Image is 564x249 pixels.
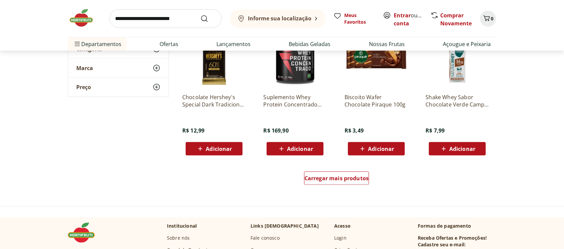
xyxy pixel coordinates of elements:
[230,9,325,28] button: Informe sua localização
[263,127,288,134] span: R$ 169,90
[68,77,169,96] button: Preço
[206,146,232,152] span: Adicionar
[418,241,466,248] h3: Cadastre seu e-mail:
[182,127,204,134] span: R$ 12,99
[73,36,81,52] button: Menu
[344,12,375,25] span: Meus Favoritos
[263,25,327,88] img: Suplemento Whey Protein Concentrado Chocolate Dux 450g
[267,142,323,156] button: Adicionar
[304,172,369,188] a: Carregar mais produtos
[287,146,313,152] span: Adicionar
[76,64,93,71] span: Marca
[109,9,222,28] input: search
[429,142,486,156] button: Adicionar
[426,127,445,134] span: R$ 7,99
[394,11,424,27] span: ou
[440,12,472,27] a: Comprar Novamente
[248,15,311,22] b: Informe sua localização
[76,83,91,90] span: Preço
[167,235,190,241] a: Sobre nós
[68,223,101,243] img: Hortifruti
[334,235,347,241] a: Login
[200,15,216,23] button: Submit Search
[345,127,364,134] span: R$ 3,49
[369,40,405,48] a: Nossas Frutas
[251,223,319,229] p: Links [DEMOGRAPHIC_DATA]
[443,40,491,48] a: Açougue e Peixaria
[182,93,246,108] a: Chocolate Hershey's Special Dark Tradicional 85G
[418,235,487,241] h3: Receba Ofertas e Promoções!
[449,146,475,152] span: Adicionar
[304,176,369,181] span: Carregar mais produtos
[251,235,280,241] a: Fale conosco
[182,25,246,88] img: Chocolate Hershey's Special Dark Tradicional 85G
[480,11,496,27] button: Carrinho
[167,223,197,229] p: Institucional
[334,12,375,25] a: Meus Favoritos
[426,25,489,88] img: Shake Whey Sabor Chocolate Verde Campo 250ml
[263,93,327,108] a: Suplemento Whey Protein Concentrado Chocolate Dux 450g
[491,15,493,22] span: 0
[68,8,101,28] img: Hortifruti
[394,12,411,19] a: Entrar
[334,223,351,229] p: Acesso
[186,142,243,156] button: Adicionar
[216,40,251,48] a: Lançamentos
[426,93,489,108] a: Shake Whey Sabor Chocolate Verde Campo 250ml
[348,142,405,156] button: Adicionar
[68,58,169,77] button: Marca
[289,40,331,48] a: Bebidas Geladas
[345,93,408,108] a: Biscoito Wafer Chocolate Piraque 100g
[368,146,394,152] span: Adicionar
[73,36,121,52] span: Departamentos
[345,25,408,88] img: Biscoito Wafer Chocolate Piraque 100g
[418,223,496,229] p: Formas de pagamento
[160,40,178,48] a: Ofertas
[394,12,431,27] a: Criar conta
